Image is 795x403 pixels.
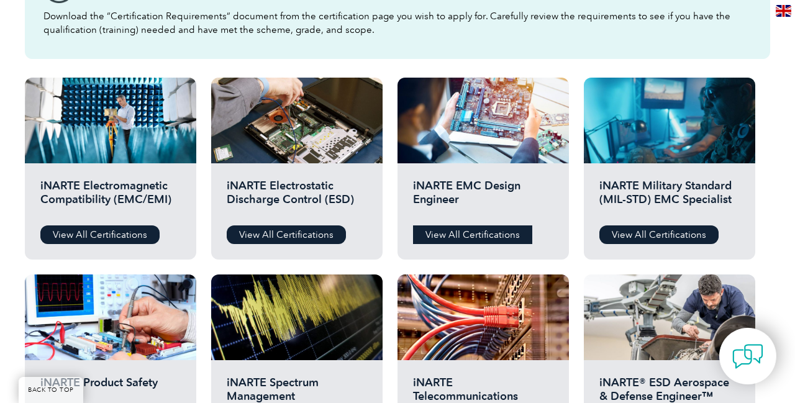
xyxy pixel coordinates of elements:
h2: iNARTE Electromagnetic Compatibility (EMC/EMI) [40,179,181,216]
a: View All Certifications [599,225,719,244]
a: BACK TO TOP [19,377,83,403]
h2: iNARTE EMC Design Engineer [413,179,553,216]
img: en [776,5,791,17]
h2: iNARTE Military Standard (MIL-STD) EMC Specialist [599,179,740,216]
p: Download the “Certification Requirements” document from the certification page you wish to apply ... [43,9,752,37]
a: View All Certifications [413,225,532,244]
h2: iNARTE Electrostatic Discharge Control (ESD) [227,179,367,216]
a: View All Certifications [227,225,346,244]
img: contact-chat.png [732,341,763,372]
a: View All Certifications [40,225,160,244]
